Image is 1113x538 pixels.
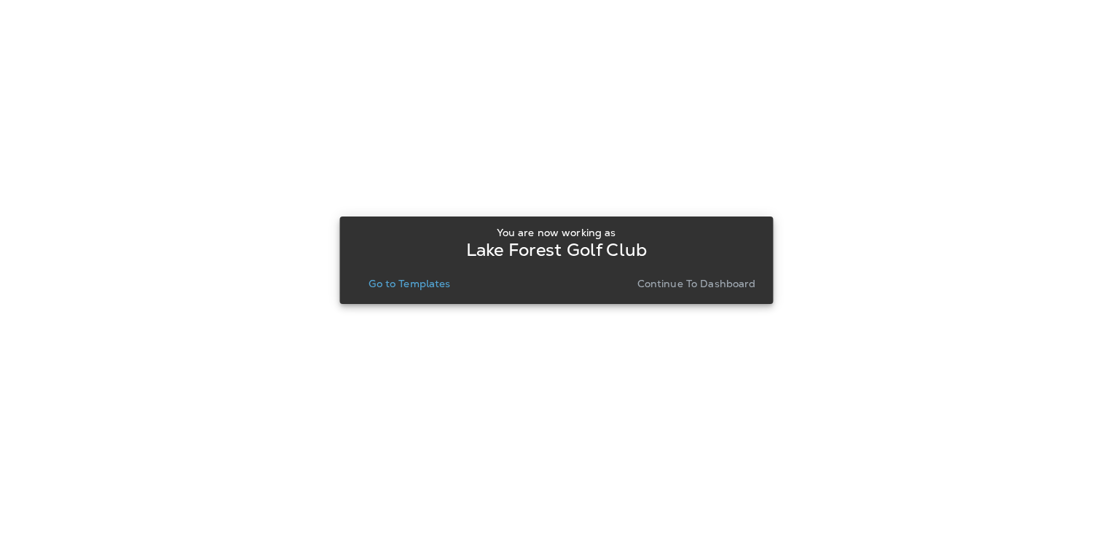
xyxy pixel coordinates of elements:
p: Continue to Dashboard [637,278,756,289]
button: Go to Templates [363,273,456,294]
p: You are now working as [497,227,616,238]
p: Go to Templates [369,278,450,289]
button: Continue to Dashboard [632,273,762,294]
p: Lake Forest Golf Club [466,244,647,256]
